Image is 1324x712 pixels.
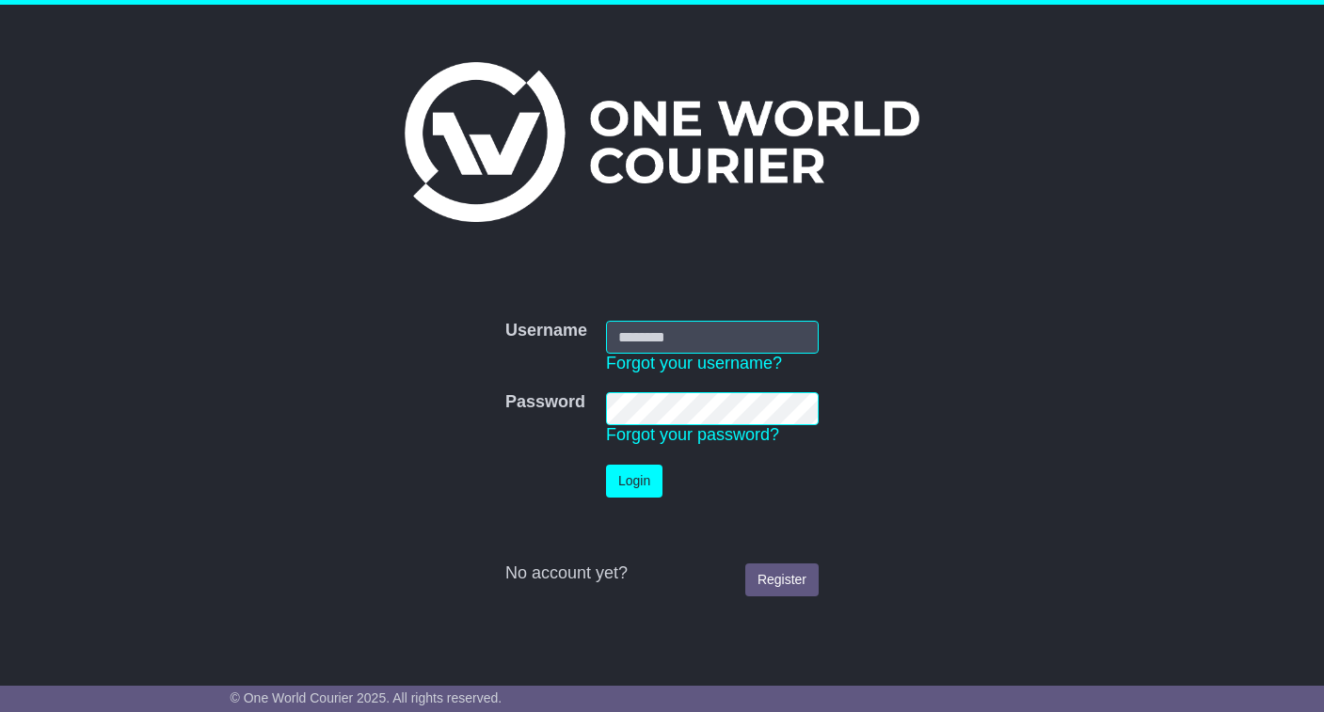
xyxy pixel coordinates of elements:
label: Password [505,392,585,413]
a: Forgot your password? [606,425,779,444]
button: Login [606,465,662,498]
a: Forgot your username? [606,354,782,372]
label: Username [505,321,587,341]
span: © One World Courier 2025. All rights reserved. [231,690,502,705]
div: No account yet? [505,563,819,584]
a: Register [745,563,819,596]
img: One World [405,62,918,222]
